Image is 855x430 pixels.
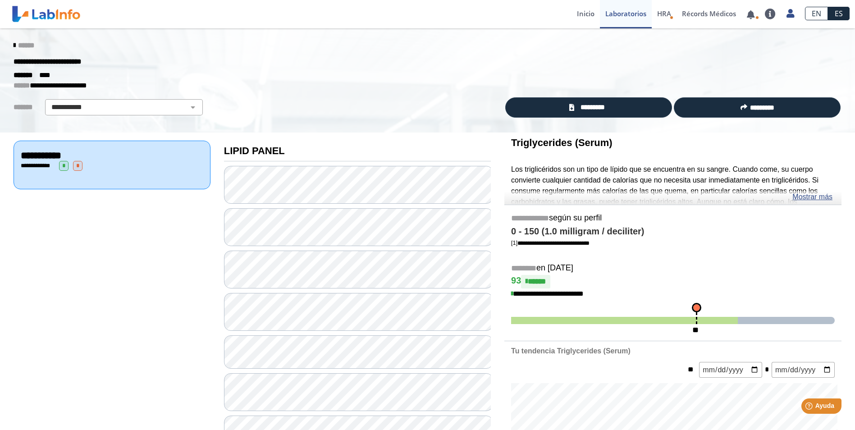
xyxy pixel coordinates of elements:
span: HRA [657,9,671,18]
input: mm/dd/yyyy [699,362,762,378]
b: Tu tendencia Triglycerides (Serum) [511,347,631,355]
p: Los triglicéridos son un tipo de lípido que se encuentra en su sangre. Cuando come, su cuerpo con... [511,164,835,239]
a: Mostrar más [792,192,832,202]
b: LIPID PANEL [224,145,285,156]
a: [1] [511,239,590,246]
a: EN [805,7,828,20]
h4: 93 [511,275,835,288]
h5: en [DATE] [511,263,835,274]
h5: según su perfil [511,213,835,224]
input: mm/dd/yyyy [772,362,835,378]
h4: 0 - 150 (1.0 milligram / deciliter) [511,226,835,237]
a: ES [828,7,850,20]
iframe: Help widget launcher [775,395,845,420]
b: Triglycerides (Serum) [511,137,613,148]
